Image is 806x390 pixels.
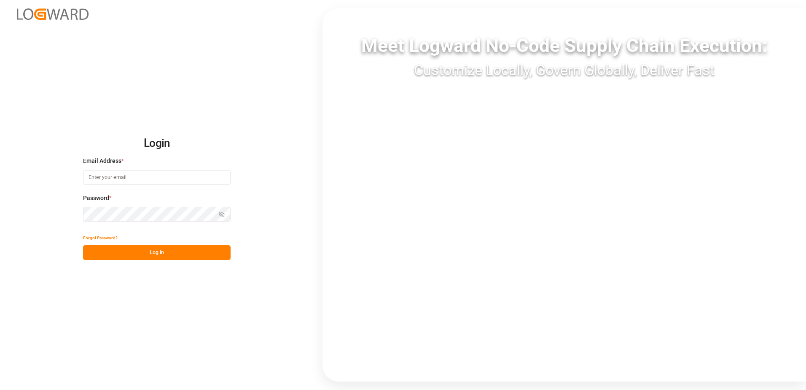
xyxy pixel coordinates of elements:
[83,245,231,260] button: Log In
[83,230,118,245] button: Forgot Password?
[322,32,806,60] div: Meet Logward No-Code Supply Chain Execution:
[17,8,89,20] img: Logward_new_orange.png
[83,130,231,157] h2: Login
[83,157,121,165] span: Email Address
[322,60,806,81] div: Customize Locally, Govern Globally, Deliver Fast
[83,170,231,185] input: Enter your email
[83,194,109,203] span: Password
